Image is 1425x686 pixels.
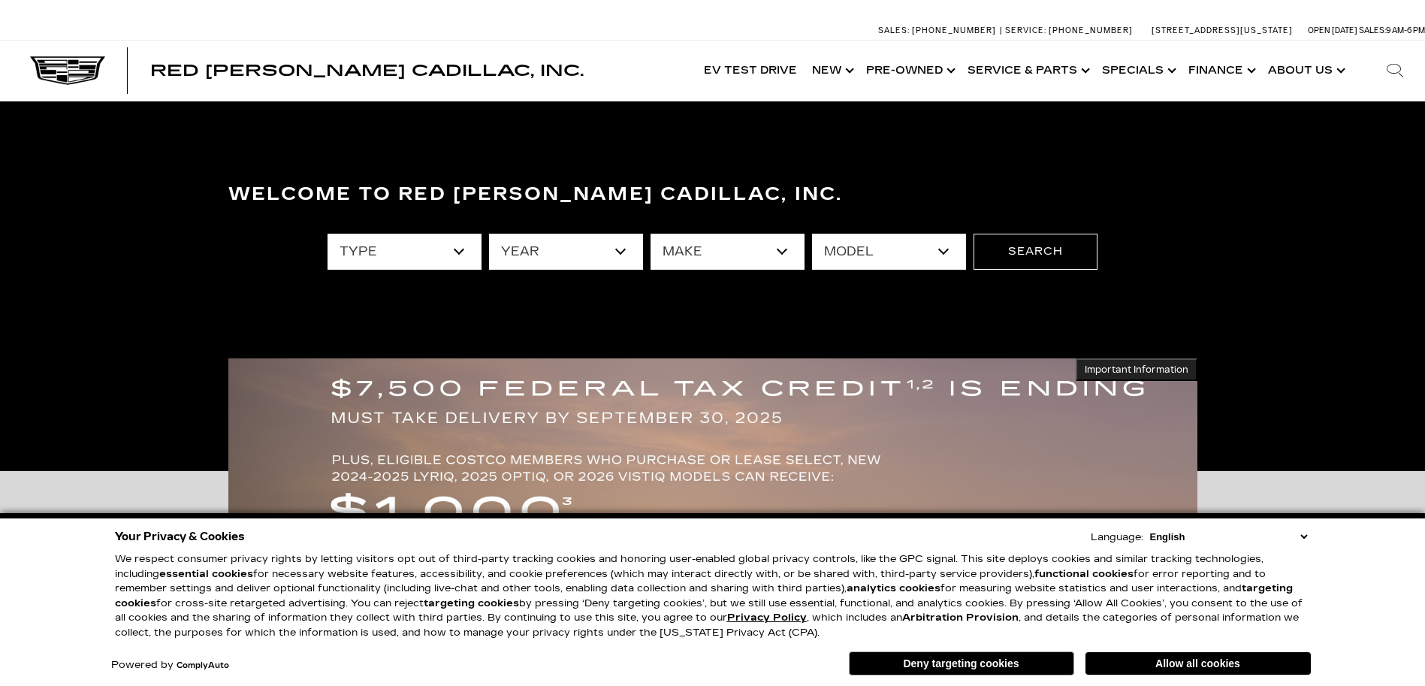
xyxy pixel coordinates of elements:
[1386,26,1425,35] span: 9 AM-6 PM
[1152,26,1293,35] a: [STREET_ADDRESS][US_STATE]
[974,234,1097,270] button: Search
[1181,41,1260,101] a: Finance
[1091,533,1143,542] div: Language:
[150,63,584,78] a: Red [PERSON_NAME] Cadillac, Inc.
[115,582,1293,609] strong: targeting cookies
[115,526,245,547] span: Your Privacy & Cookies
[696,41,805,101] a: EV Test Drive
[878,26,1000,35] a: Sales: [PHONE_NUMBER]
[111,660,229,670] div: Powered by
[150,62,584,80] span: Red [PERSON_NAME] Cadillac, Inc.
[115,552,1311,640] p: We respect consumer privacy rights by letting visitors opt out of third-party tracking cookies an...
[960,41,1094,101] a: Service & Parts
[1359,26,1386,35] span: Sales:
[159,568,253,580] strong: essential cookies
[859,41,960,101] a: Pre-Owned
[902,612,1019,624] strong: Arbitration Provision
[30,56,105,85] img: Cadillac Dark Logo with Cadillac White Text
[812,234,966,270] select: Filter by model
[1308,26,1357,35] span: Open [DATE]
[1260,41,1350,101] a: About Us
[1049,26,1133,35] span: [PHONE_NUMBER]
[1146,530,1311,544] select: Language Select
[1085,364,1188,376] span: Important Information
[228,180,1197,210] h3: Welcome to Red [PERSON_NAME] Cadillac, Inc.
[1000,26,1137,35] a: Service: [PHONE_NUMBER]
[1005,26,1046,35] span: Service:
[177,661,229,670] a: ComplyAuto
[849,651,1074,675] button: Deny targeting cookies
[424,597,519,609] strong: targeting cookies
[912,26,996,35] span: [PHONE_NUMBER]
[727,612,807,624] a: Privacy Policy
[489,234,643,270] select: Filter by year
[805,41,859,101] a: New
[1076,358,1197,381] button: Important Information
[1085,652,1311,675] button: Allow all cookies
[651,234,805,270] select: Filter by make
[847,582,940,594] strong: analytics cookies
[1034,568,1134,580] strong: functional cookies
[328,234,482,270] select: Filter by type
[878,26,910,35] span: Sales:
[1094,41,1181,101] a: Specials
